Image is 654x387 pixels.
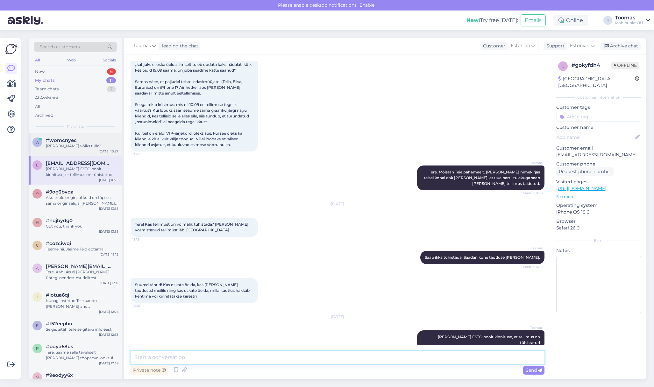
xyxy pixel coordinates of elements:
[67,123,84,129] span: My chats
[556,238,641,243] div: Extra
[46,264,112,269] span: andres.alamaa@gmail.com
[556,95,641,100] div: Customer information
[46,298,118,309] div: Kunagi ostetud Teie kaudu [PERSON_NAME] and [PERSON_NAME] Zeppelin [PERSON_NAME]. Hetkel [PERSON_...
[46,223,118,229] div: Got you, thank you
[160,43,198,49] div: leading the chat
[611,62,639,69] span: Offline
[556,247,641,254] p: Notes
[36,191,39,196] span: 9
[615,15,650,25] a: ToomasMobipunkt OÜ
[511,42,530,49] span: Estonian
[35,68,45,75] div: New
[46,189,74,195] span: #9og3bvqa
[556,112,641,122] input: Add a tag
[35,95,59,101] div: AI Assistant
[34,56,41,64] div: All
[544,43,565,49] div: Support
[556,202,641,209] p: Operating system
[135,282,251,299] span: Suured tänud! Kas oskate öelda, kas [PERSON_NAME] taotlustsl meilile ning kas oskate öelda, milla...
[466,17,518,24] div: Try free [DATE]:
[99,332,118,337] div: [DATE] 12:53
[99,178,118,182] div: [DATE] 16:25
[135,222,249,232] span: Tere! Kas tellimust on võimalik tühistada? [PERSON_NAME] vormistanud tellimust läbi [GEOGRAPHIC_D...
[556,104,641,111] p: Customer tags
[519,325,543,330] span: Toomas
[46,166,118,178] div: [PERSON_NAME] ESTO poolt kinnituse, et tellimus on tühistatud
[46,327,118,332] div: Selge, aitäh teile selgitava info eest.
[615,20,643,25] div: Mobipunkt OÜ
[132,152,156,157] span: 11:47
[46,246,118,252] div: Teeme nii. Jääme Teid ootama! :)
[556,161,641,167] p: Customer phone
[556,179,641,185] p: Visited pages
[46,349,118,361] div: Tere. Saame selle tavaliselt [PERSON_NAME] tööpäeva jooksul tehtud
[107,86,116,92] div: 7
[519,160,543,165] span: Toomas
[519,191,543,195] span: Seen ✓ 11:56
[358,2,376,8] span: Enable
[425,255,540,260] span: Saab ikka tühistada. Saadan kohe taotluse [PERSON_NAME].
[46,160,112,166] span: edvinkristofor21@gmail.com
[46,218,73,223] span: #hojbydg0
[36,375,39,379] span: 9
[521,14,546,26] button: Emails
[99,309,118,314] div: [DATE] 12:26
[46,344,73,349] span: #poya68us
[572,61,611,69] div: # gokyfdh4
[438,334,541,345] span: [PERSON_NAME] ESTO poolt kinnituse, et tellimus on tühistatud
[46,195,118,206] div: Aku ei ole originaal kuid on täpselt sama originaaliga. [PERSON_NAME] vahetust jääb telefoni teav...
[36,266,39,271] span: a
[36,323,39,328] span: f
[133,42,151,49] span: Toomas
[556,145,641,151] p: Customer email
[519,264,543,269] span: Seen ✓ 16:19
[35,112,53,119] div: Archived
[46,321,72,327] span: #f52eepbu
[480,43,505,49] div: Customer
[556,151,641,158] p: [EMAIL_ADDRESS][DOMAIN_NAME]
[46,372,73,378] span: #9eodyy6x
[99,361,118,366] div: [DATE] 17:59
[556,209,641,215] p: iPhone OS 18.6
[36,243,39,248] span: c
[553,15,588,26] div: Online
[519,246,543,250] span: Toomas
[556,225,641,231] p: Safari 26.0
[100,281,118,285] div: [DATE] 13:11
[558,75,635,89] div: [GEOGRAPHIC_DATA], [GEOGRAPHIC_DATA]
[99,149,118,154] div: [DATE] 10:27
[46,143,118,149] div: [PERSON_NAME] võiks tulla?
[556,218,641,225] p: Browser
[556,124,641,131] p: Customer name
[131,366,168,375] div: Private note
[526,367,542,373] span: Send
[46,241,71,246] span: #cozciwqi
[132,303,156,308] span: 16:25
[556,186,606,191] a: [URL][DOMAIN_NAME]
[131,201,544,207] div: [DATE]
[601,42,641,50] div: Archive chat
[466,17,480,23] b: New!
[603,16,612,25] div: T
[46,269,118,281] div: Tere. Kahjuks ei [PERSON_NAME] ühtegi nendest mudelitest vabamüüki pakkuda
[99,229,118,234] div: [DATE] 13:55
[35,140,39,144] span: w
[424,170,541,186] span: Tere. Mõistan Teie pahameelt. [PERSON_NAME] nimekirjas teisel kohal ehk [PERSON_NAME], et uue par...
[36,163,39,167] span: e
[131,314,544,320] div: [DATE]
[102,56,117,64] div: Socials
[5,43,17,55] img: Askly Logo
[132,237,156,242] span: 15:19
[46,292,69,298] span: #iotua6qj
[570,42,589,49] span: Estonian
[556,167,614,176] div: Request phone number
[46,378,118,384] div: Kuidas saame abiks olla?
[35,77,55,84] div: My chats
[615,15,643,20] div: Toomas
[37,294,38,299] span: i
[107,68,116,75] div: 6
[106,77,116,84] div: 11
[66,56,77,64] div: Web
[36,220,39,225] span: h
[100,252,118,257] div: [DATE] 13:12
